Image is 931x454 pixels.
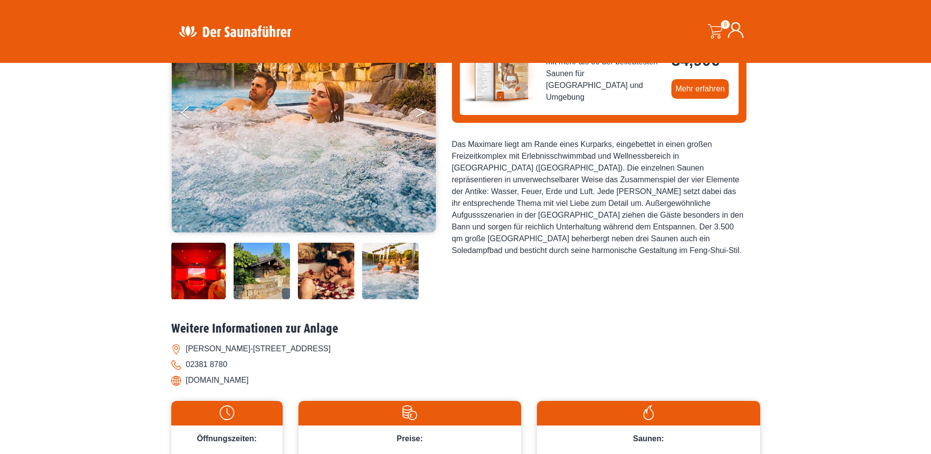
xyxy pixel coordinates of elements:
[711,52,719,69] span: €
[633,434,664,443] span: Saunen:
[176,405,278,420] img: Uhr-weiss.svg
[671,79,729,99] a: Mehr erfahren
[546,44,664,103] span: Saunaführer West 2025/2026 - mit mehr als 60 der beliebtesten Saunen für [GEOGRAPHIC_DATA] und Um...
[460,33,538,112] img: der-saunafuehrer-2025-west.jpg
[397,434,423,443] span: Preise:
[171,357,760,372] li: 02381 8780
[415,102,439,127] button: Next
[171,341,760,357] li: [PERSON_NAME]-[STREET_ADDRESS]
[303,405,516,420] img: Preise-weiss.svg
[671,52,719,69] bdi: 34,90
[721,20,730,29] span: 0
[197,434,257,443] span: Öffnungszeiten:
[542,405,755,420] img: Flamme-weiss.svg
[171,372,760,388] li: [DOMAIN_NAME]
[452,139,746,256] div: Das Maximare liegt am Rande eines Kurparks, eingebettet in einen großen Freizeitkomplex mit Erleb...
[171,321,760,337] h2: Weitere Informationen zur Anlage
[181,102,206,127] button: Previous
